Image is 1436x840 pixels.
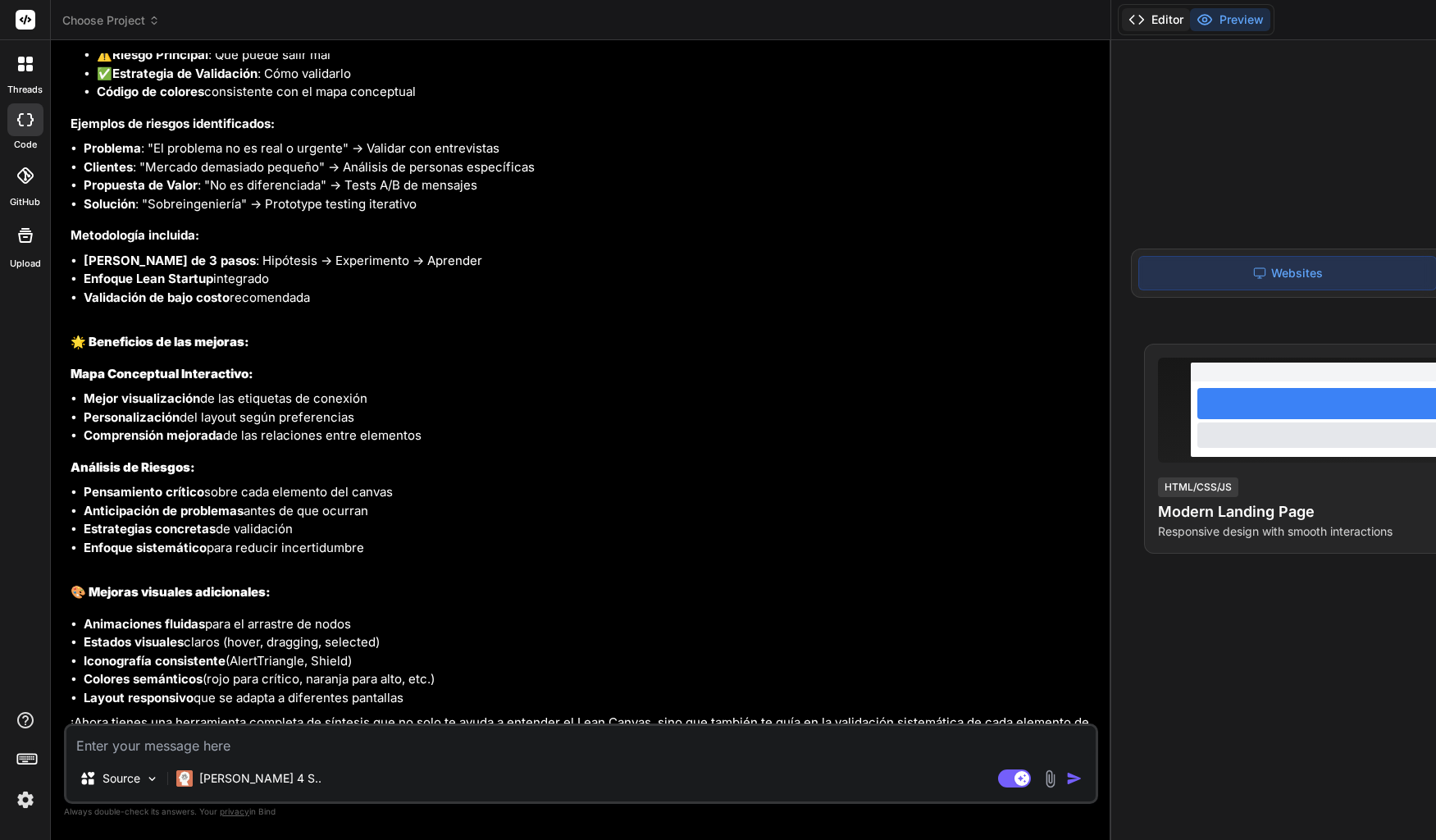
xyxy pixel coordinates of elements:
[84,520,1095,539] li: de validación
[84,616,205,632] strong: Animaciones fluidas
[84,196,135,212] strong: Solución
[97,83,1095,102] li: consistente con el mapa conceptual
[1066,770,1083,787] img: icon
[84,252,1095,271] li: : Hipótesis → Experimento → Aprender
[11,786,39,814] img: settings
[112,66,258,81] strong: Estrategia de Validación
[97,65,1095,84] li: ✅ : Cómo validarlo
[84,689,1095,708] li: que se adapta a diferentes pantallas
[10,195,40,209] label: GitHub
[71,459,195,475] strong: Análisis de Riesgos:
[199,770,321,787] p: [PERSON_NAME] 4 S..
[84,139,1095,158] li: : "El problema no es real o urgente" → Validar con entrevistas
[84,653,226,669] strong: Iconografía consistente
[84,158,1095,177] li: : "Mercado demasiado pequeño" → Análisis de personas específicas
[84,195,1095,214] li: : "Sobreingeniería" → Prototype testing iterativo
[64,804,1098,819] p: Always double-check its answers. Your in Bind
[84,159,133,175] strong: Clientes
[84,671,203,687] strong: Colores semánticos
[84,427,1095,445] li: de las relaciones entre elementos
[84,502,1095,521] li: antes de que ocurran
[84,409,1095,427] li: del layout según preferencias
[84,540,207,555] strong: Enfoque sistemático
[84,271,213,286] strong: Enfoque Lean Startup
[84,539,1095,558] li: para reducir incertidumbre
[14,138,37,152] label: code
[84,670,1095,689] li: (rojo para crítico, naranja para alto, etc.)
[84,289,1095,308] li: recomendada
[84,615,1095,634] li: para el arrastre de nodos
[1122,8,1190,31] button: Editor
[71,584,271,600] strong: 🎨 Mejoras visuales adicionales:
[84,634,184,650] strong: Estados visuales
[84,140,141,156] strong: Problema
[84,290,230,305] strong: Validación de bajo costo
[84,521,216,536] strong: Estrategias concretas
[84,176,1095,195] li: : "No es diferenciada" → Tests A/B de mensajes
[84,390,200,406] strong: Mejor visualización
[10,257,41,271] label: Upload
[84,690,194,705] strong: Layout responsivo
[84,483,1095,502] li: sobre cada elemento del canvas
[112,47,208,62] strong: Riesgo Principal
[1158,477,1238,497] div: HTML/CSS/JS
[84,409,180,425] strong: Personalización
[1041,769,1060,788] img: attachment
[84,633,1095,652] li: claros (hover, dragging, selected)
[84,652,1095,671] li: (AlertTriangle, Shield)
[220,806,249,816] span: privacy
[84,253,256,268] strong: [PERSON_NAME] de 3 pasos
[71,366,253,381] strong: Mapa Conceptual Interactivo:
[71,227,199,243] strong: Metodología incluida:
[71,714,1095,751] p: ¡Ahora tienes una herramienta completa de síntesis que no solo te ayuda a entender el Lean Canvas...
[71,334,249,349] strong: 🌟 Beneficios de las mejoras:
[1190,8,1270,31] button: Preview
[145,772,159,786] img: Pick Models
[84,390,1095,409] li: de las etiquetas de conexión
[7,83,43,97] label: threads
[84,270,1095,289] li: integrado
[176,770,193,787] img: Claude 4 Sonnet
[97,46,1095,65] li: ⚠️ : Qué puede salir mal
[84,484,204,500] strong: Pensamiento crítico
[103,770,140,787] p: Source
[71,116,275,131] strong: Ejemplos de riesgos identificados:
[84,177,198,193] strong: Propuesta de Valor
[97,84,204,99] strong: Código de colores
[84,503,244,518] strong: Anticipación de problemas
[62,12,160,29] span: Choose Project
[84,427,223,443] strong: Comprensión mejorada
